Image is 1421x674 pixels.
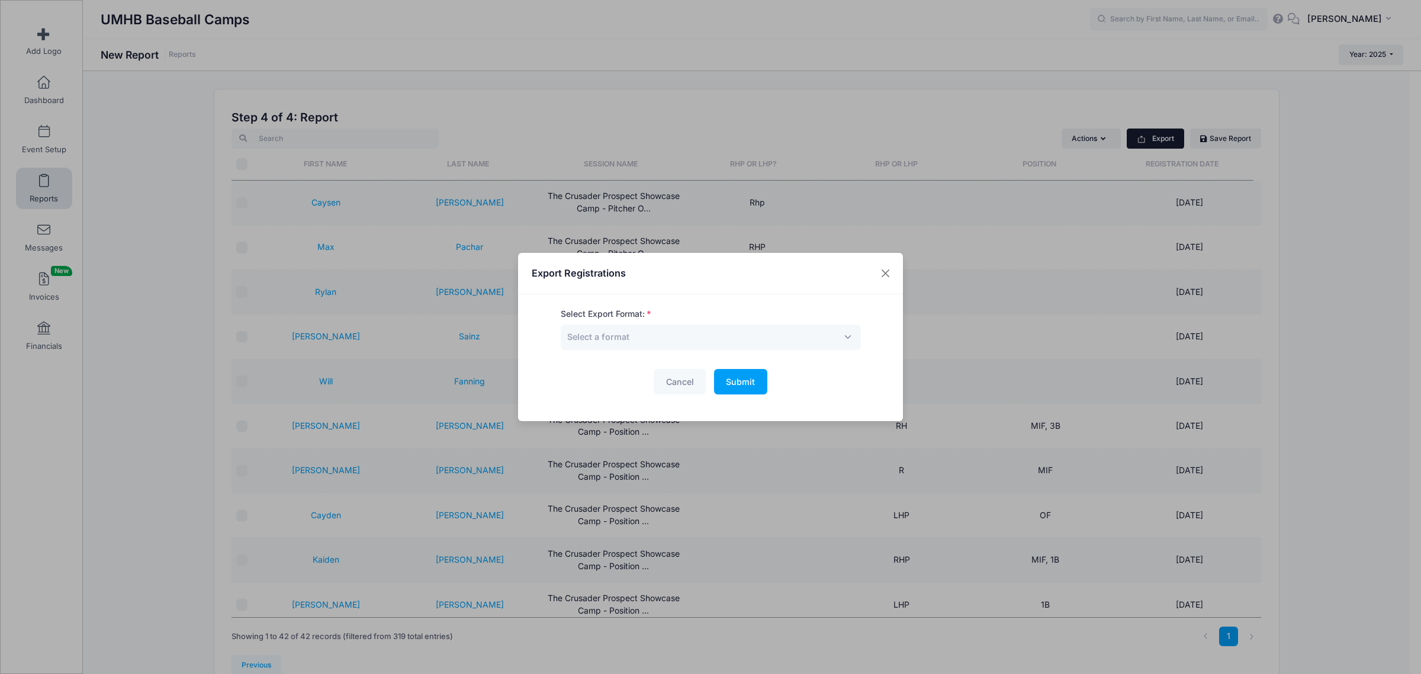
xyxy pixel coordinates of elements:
[561,325,861,350] span: Select a format
[714,369,767,394] button: Submit
[726,377,755,387] span: Submit
[875,263,896,284] button: Close
[654,369,706,394] button: Cancel
[567,330,629,343] span: Select a format
[567,332,629,342] span: Select a format
[532,266,626,280] h4: Export Registrations
[561,308,651,320] label: Select Export Format:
